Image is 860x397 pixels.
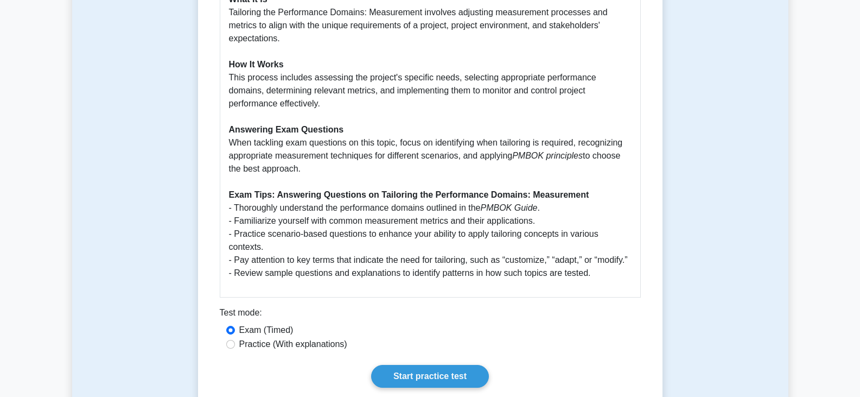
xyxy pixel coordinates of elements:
b: Exam Tips: Answering Questions on Tailoring the Performance Domains: Measurement [229,190,589,199]
label: Practice (With explanations) [239,338,347,351]
b: How It Works [229,60,284,69]
i: PMBOK principles [512,151,583,160]
b: Answering Exam Questions [229,125,344,134]
div: Test mode: [220,306,641,324]
label: Exam (Timed) [239,324,294,337]
a: Start practice test [371,365,489,388]
i: PMBOK Guide [481,203,538,212]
